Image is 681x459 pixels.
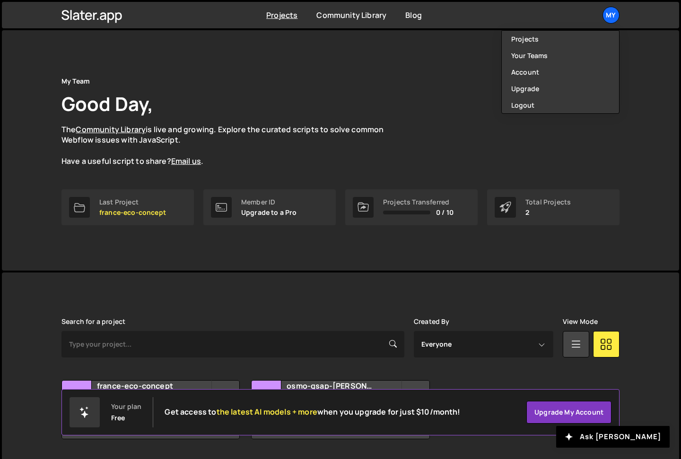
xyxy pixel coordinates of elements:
[61,380,240,439] a: fr france-eco-concept Created by [PERSON_NAME][EMAIL_ADDRESS][DOMAIN_NAME] 1 page, last updated b...
[316,10,386,20] a: Community Library
[502,64,619,80] a: Account
[266,10,297,20] a: Projects
[111,414,125,422] div: Free
[525,198,571,206] div: Total Projects
[602,7,620,24] a: My
[241,198,297,206] div: Member ID
[502,31,619,47] a: Projects
[97,381,211,391] h2: france-eco-concept
[436,209,454,216] span: 0 / 10
[405,10,422,20] a: Blog
[251,380,429,439] a: os osmo-gsap-[PERSON_NAME] Created by [PERSON_NAME][EMAIL_ADDRESS][DOMAIN_NAME] 1 page, last upda...
[414,318,450,325] label: Created By
[99,209,166,216] p: france-eco-concept
[171,156,201,166] a: Email us
[165,408,460,416] h2: Get access to when you upgrade for just $10/month!
[111,403,141,410] div: Your plan
[502,80,619,97] a: Upgrade
[502,47,619,64] a: Your Teams
[61,91,153,117] h1: Good Day,
[563,318,598,325] label: View Mode
[61,124,402,167] p: The is live and growing. Explore the curated scripts to solve common Webflow issues with JavaScri...
[76,124,146,135] a: Community Library
[525,209,571,216] p: 2
[287,381,401,391] h2: osmo-gsap-[PERSON_NAME]
[61,76,90,87] div: My Team
[383,198,454,206] div: Projects Transferred
[217,407,317,417] span: the latest AI models + more
[241,209,297,216] p: Upgrade to a Pro
[252,381,281,410] div: os
[61,189,194,225] a: Last Project france-eco-concept
[502,97,619,113] button: Logout
[62,381,92,410] div: fr
[526,401,611,424] a: Upgrade my account
[61,331,404,357] input: Type your project...
[556,426,670,448] button: Ask [PERSON_NAME]
[99,198,166,206] div: Last Project
[61,318,125,325] label: Search for a project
